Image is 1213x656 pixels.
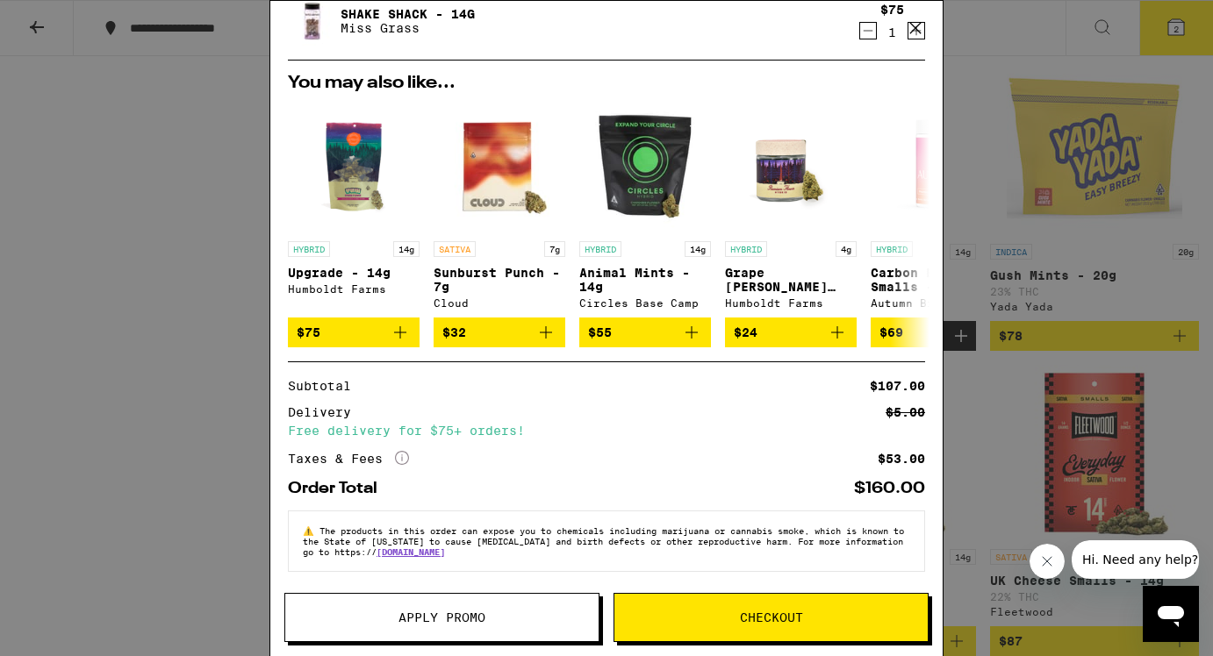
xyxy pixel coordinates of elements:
button: Apply Promo [284,593,599,642]
button: Add to bag [725,317,857,347]
div: $75 [880,3,904,17]
a: Open page for Sunburst Punch - 7g from Cloud [434,101,565,317]
span: $75 [297,325,320,339]
iframe: Close message [1030,544,1065,579]
div: Subtotal [288,380,363,392]
span: Checkout [740,611,803,624]
p: HYBRID [579,241,621,257]
div: Circles Base Camp [579,297,711,309]
div: Humboldt Farms [725,297,857,309]
a: Shake Shack - 14g [341,7,475,21]
div: Order Total [288,481,390,496]
iframe: Message from company [1072,540,1199,579]
span: $24 [734,325,757,339]
div: $107.00 [870,380,925,392]
iframe: Button to launch messaging window [1143,586,1199,642]
p: Miss Grass [341,21,475,35]
div: Taxes & Fees [288,451,409,467]
p: 4g [836,241,857,257]
div: $53.00 [878,453,925,465]
div: 1 [880,25,904,39]
p: HYBRID [288,241,330,257]
div: Free delivery for $75+ orders! [288,424,925,437]
p: HYBRID [725,241,767,257]
div: Cloud [434,297,565,309]
span: Apply Promo [398,611,485,624]
a: Open page for Animal Mints - 14g from Circles Base Camp [579,101,711,317]
img: Circles Base Camp - Animal Mints - 14g [579,101,711,232]
div: $5.00 [886,406,925,418]
p: Animal Mints - 14g [579,266,711,294]
button: Checkout [614,593,929,642]
span: $32 [442,325,466,339]
button: Add to bag [434,317,565,347]
span: $69 [879,325,903,339]
span: $55 [588,325,612,339]
h2: You may also like... [288,75,925,92]
div: Delivery [288,406,363,418]
img: Humboldt Farms - Upgrade - 14g [288,101,420,232]
p: 14g [393,241,420,257]
p: Sunburst Punch - 7g [434,266,565,294]
a: Open page for Grape Runtz Premium - 4g from Humboldt Farms [725,101,857,317]
div: Humboldt Farms [288,283,420,295]
button: Add to bag [579,317,711,347]
div: Autumn Brands [871,297,1002,309]
button: Add to bag [871,317,1002,347]
span: The products in this order can expose you to chemicals including marijuana or cannabis smoke, whi... [303,525,904,557]
p: Upgrade - 14g [288,266,420,280]
img: Humboldt Farms - Grape Runtz Premium - 4g [725,101,857,232]
p: SATIVA [434,241,476,257]
button: Add to bag [288,317,420,347]
img: Autumn Brands - Carbon Fiber Smalls - 14g [871,101,1002,232]
p: 7g [544,241,565,257]
img: Cloud - Sunburst Punch - 7g [434,101,565,232]
p: Carbon Fiber Smalls - 14g [871,266,1002,294]
a: Open page for Upgrade - 14g from Humboldt Farms [288,101,420,317]
button: Decrement [859,22,877,39]
p: Grape [PERSON_NAME] Premium - 4g [725,266,857,294]
span: ⚠️ [303,525,319,536]
p: HYBRID [871,241,913,257]
a: [DOMAIN_NAME] [377,546,445,557]
p: 14g [685,241,711,257]
div: $160.00 [854,481,925,496]
a: Open page for Carbon Fiber Smalls - 14g from Autumn Brands [871,101,1002,317]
